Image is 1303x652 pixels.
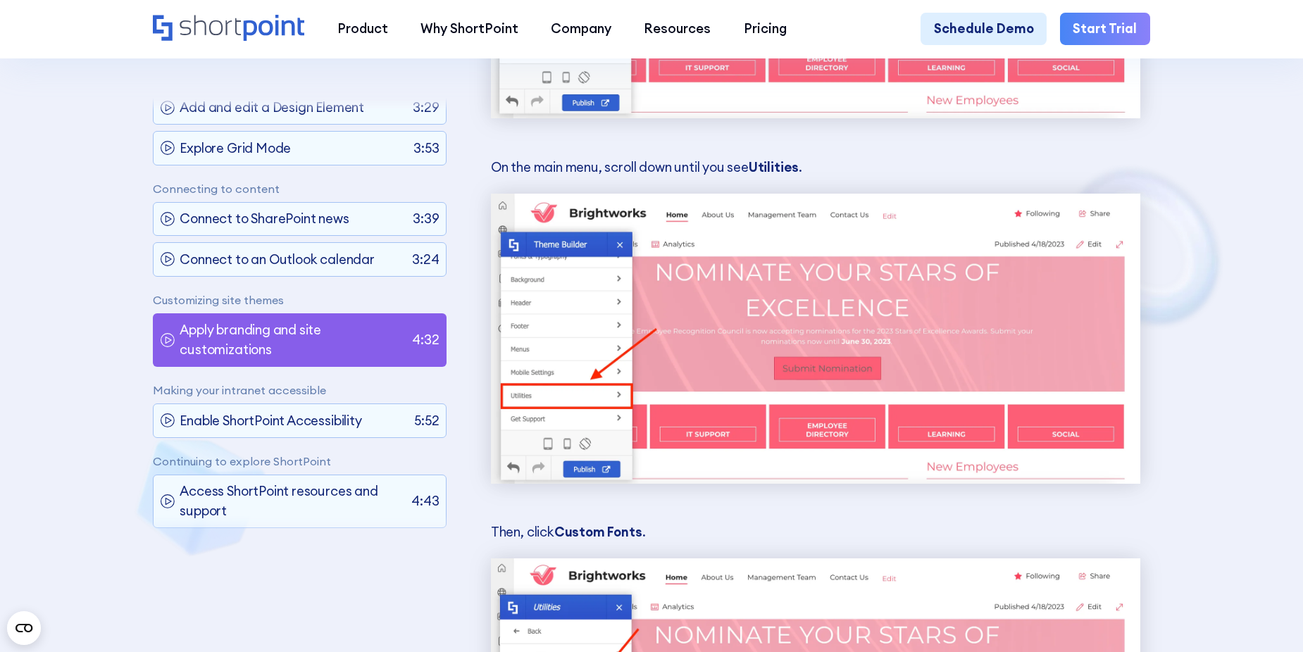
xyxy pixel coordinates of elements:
[644,19,711,39] div: Resources
[337,19,388,39] div: Product
[628,13,727,45] a: Resources
[554,523,642,540] strong: Custom Fonts
[153,15,304,43] a: Home
[321,13,404,45] a: Product
[413,209,439,229] p: 3:39
[749,158,799,175] strong: Utilities
[491,158,1140,177] p: On the main menu, scroll down until you see .
[1060,13,1150,45] a: Start Trial
[404,13,535,45] a: Why ShortPoint
[1049,489,1303,652] iframe: Chat Widget
[420,19,518,39] div: Why ShortPoint
[180,209,349,229] p: Connect to SharePoint news
[180,482,404,521] p: Access ShortPoint resources and support
[180,139,291,158] p: Explore Grid Mode
[412,330,439,350] p: 4:32
[921,13,1047,45] a: Schedule Demo
[491,522,1140,542] p: Then, click .
[180,320,405,360] p: Apply branding and site customizations
[413,139,439,158] p: 3:53
[551,19,611,39] div: Company
[411,491,439,511] p: 4:43
[728,13,803,45] a: Pricing
[180,411,361,431] p: Enable ShortPoint Accessibility
[535,13,628,45] a: Company
[413,98,439,118] p: 3:29
[153,182,446,196] p: Connecting to content
[153,384,446,397] p: Making your intranet accessible
[7,611,41,645] button: Open CMP widget
[180,250,374,270] p: Connect to an Outlook calendar
[414,411,439,431] p: 5:52
[180,98,364,118] p: Add and edit a Design Element
[412,250,439,270] p: 3:24
[153,455,446,468] p: Continuing to explore ShortPoint
[744,19,787,39] div: Pricing
[153,294,446,307] p: Customizing site themes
